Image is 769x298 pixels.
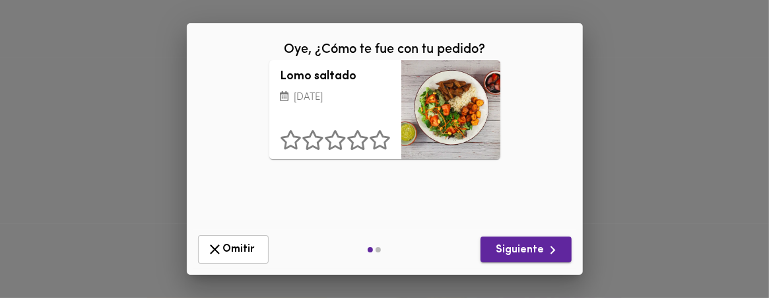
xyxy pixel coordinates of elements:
button: Omitir [198,235,269,264]
h3: Lomo saltado [280,71,391,84]
span: Siguiente [491,242,561,258]
p: [DATE] [280,91,391,106]
button: Siguiente [481,237,572,262]
iframe: Messagebird Livechat Widget [692,221,756,285]
div: Lomo saltado [401,60,500,159]
span: Omitir [207,241,260,258]
span: Oye, ¿Cómo te fue con tu pedido? [284,43,485,56]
